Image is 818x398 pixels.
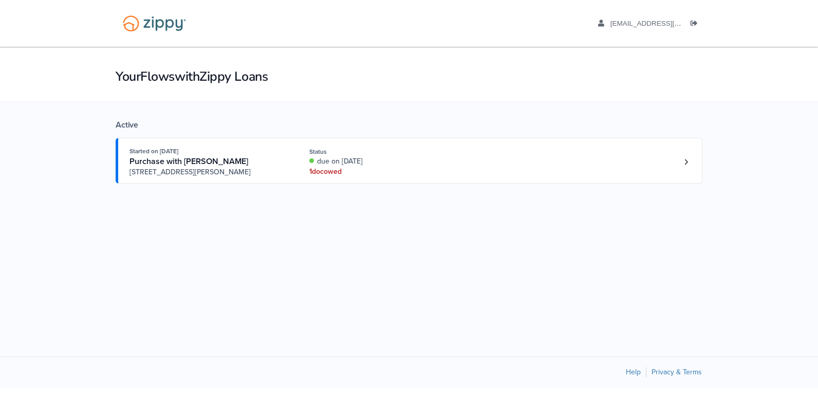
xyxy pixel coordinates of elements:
span: [STREET_ADDRESS][PERSON_NAME] [129,167,286,177]
div: 1 doc owed [309,167,447,177]
span: chris_meyers1@outlook.com [610,20,728,27]
a: Privacy & Terms [652,368,702,376]
a: edit profile [598,20,728,30]
div: Active [116,120,702,130]
a: Help [626,368,641,376]
span: Purchase with [PERSON_NAME] [129,156,248,167]
span: Started on [DATE] [129,148,178,155]
img: Logo [116,10,193,37]
a: Open loan 4275226 [116,138,702,184]
div: Status [309,147,447,156]
div: due on [DATE] [309,156,447,167]
a: Loan number 4275226 [678,154,694,170]
h1: Your Flows with Zippy Loans [116,68,702,85]
a: Log out [691,20,702,30]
